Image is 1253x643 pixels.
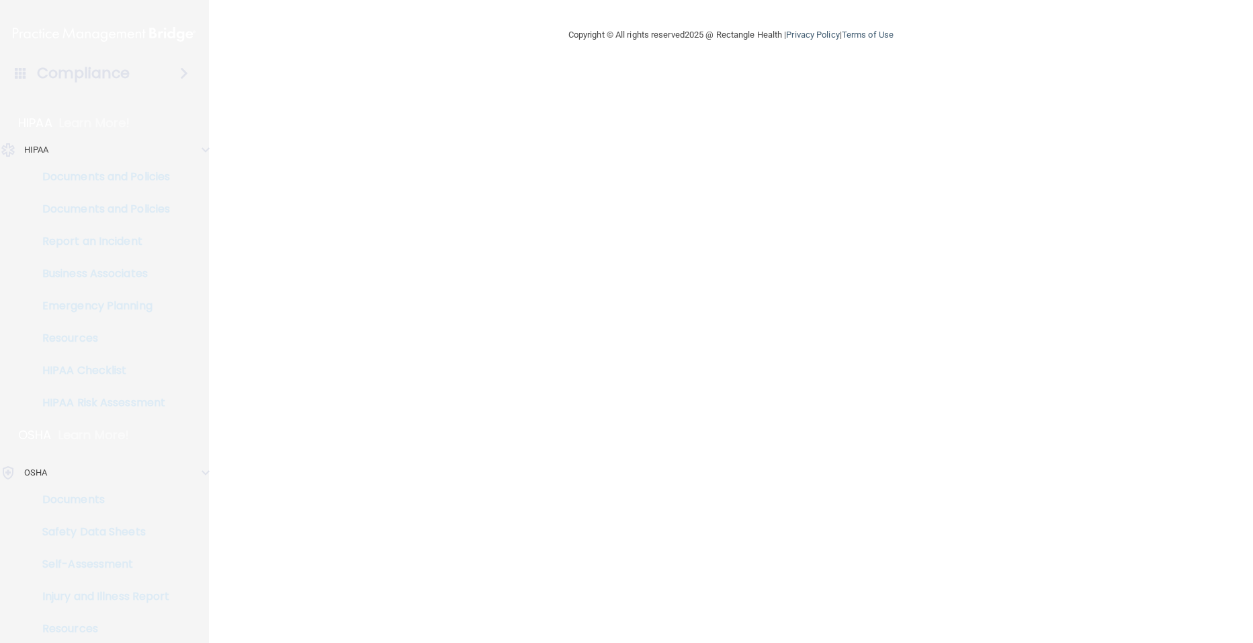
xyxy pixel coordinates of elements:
[9,493,192,506] p: Documents
[9,235,192,248] p: Report an Incident
[842,30,894,40] a: Terms of Use
[9,590,192,603] p: Injury and Illness Report
[9,202,192,216] p: Documents and Policies
[9,267,192,280] p: Business Associates
[786,30,839,40] a: Privacy Policy
[9,622,192,636] p: Resources
[24,142,49,158] p: HIPAA
[9,332,192,345] p: Resources
[24,465,47,481] p: OSHA
[18,427,52,443] p: OSHA
[37,64,130,83] h4: Compliance
[9,299,192,313] p: Emergency Planning
[9,170,192,184] p: Documents and Policies
[18,115,52,131] p: HIPAA
[58,427,130,443] p: Learn More!
[9,525,192,539] p: Safety Data Sheets
[9,396,192,410] p: HIPAA Risk Assessment
[486,13,976,56] div: Copyright © All rights reserved 2025 @ Rectangle Health | |
[13,21,196,48] img: PMB logo
[9,558,192,571] p: Self-Assessment
[9,364,192,377] p: HIPAA Checklist
[59,115,130,131] p: Learn More!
